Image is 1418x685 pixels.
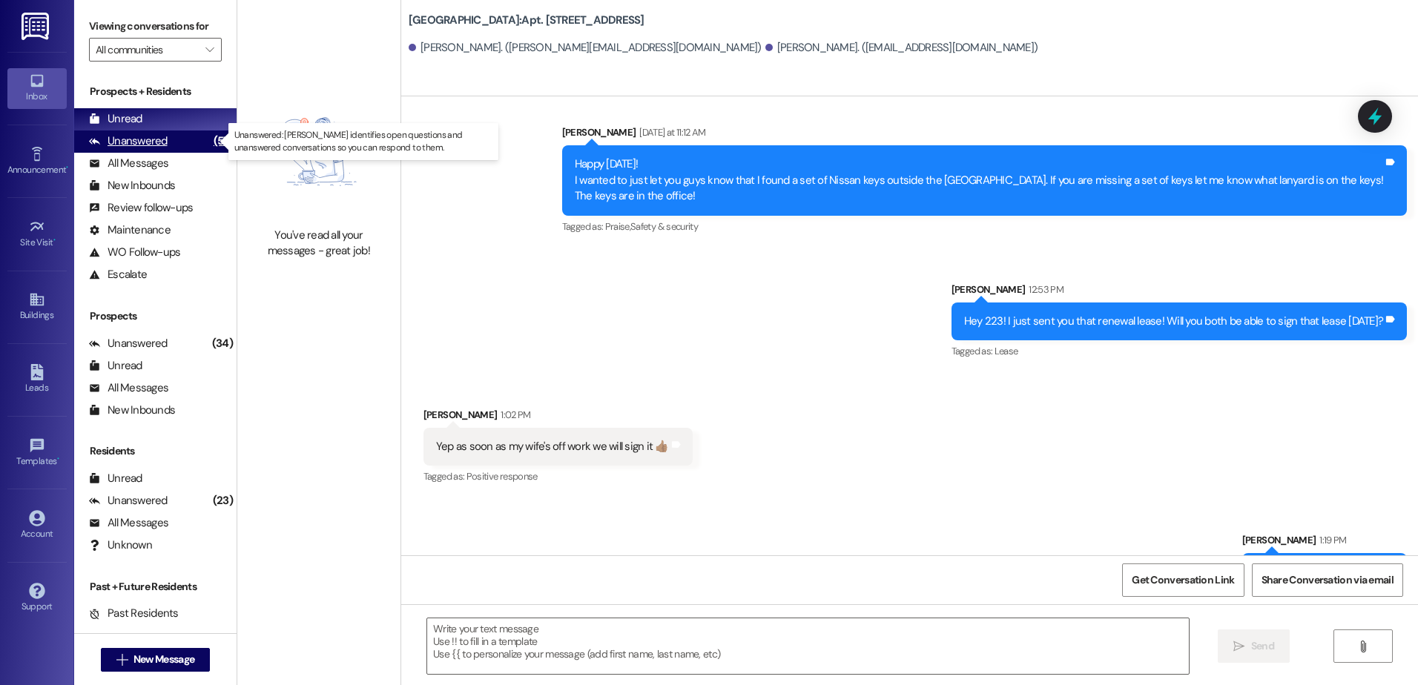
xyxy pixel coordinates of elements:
div: You've read all your messages - great job! [254,228,384,259]
div: Unknown [89,537,152,553]
div: Prospects + Residents [74,84,237,99]
div: Unanswered [89,133,168,149]
div: Unanswered [89,336,168,351]
span: • [53,235,56,245]
span: • [66,162,68,173]
a: Support [7,578,67,618]
div: All Messages [89,156,168,171]
span: Get Conversation Link [1132,572,1234,588]
div: New Inbounds [89,178,175,193]
div: (57) [210,130,237,153]
div: Tagged as: [423,466,693,487]
div: (34) [208,332,237,355]
div: Yep as soon as my wife's off work we will sign it 👍🏽 [436,439,669,454]
span: Share Conversation via email [1262,572,1394,588]
a: Leads [7,360,67,400]
div: Residents [74,443,237,459]
img: empty-state [254,83,384,220]
div: Tagged as: [562,216,1407,237]
div: Unread [89,358,142,374]
div: Unread [89,111,142,127]
a: Site Visit • [7,214,67,254]
i:  [205,44,214,56]
p: Unanswered: [PERSON_NAME] identifies open questions and unanswered conversations so you can respo... [234,129,492,154]
button: Send [1218,629,1290,663]
button: Share Conversation via email [1252,563,1403,597]
div: Past + Future Residents [74,579,237,595]
a: Templates • [7,433,67,473]
button: New Message [101,648,211,672]
span: Send [1251,638,1274,654]
div: Happy [DATE]! I wanted to just let you guys know that I found a set of Nissan keys outside the [G... [575,156,1383,204]
div: [PERSON_NAME] [1242,532,1407,553]
div: [PERSON_NAME] [423,407,693,428]
i:  [1357,641,1368,652]
div: Escalate [89,267,147,282]
div: All Messages [89,515,168,531]
span: Positive response [466,470,538,483]
div: (23) [209,489,237,512]
div: All Messages [89,380,168,396]
div: Unread [89,471,142,486]
div: Hey 223! I just sent you that renewal lease! Will you both be able to sign that lease [DATE]? [964,314,1383,329]
div: Prospects [74,308,237,324]
div: 1:02 PM [497,407,530,423]
i:  [1233,641,1244,652]
div: New Inbounds [89,403,175,418]
span: Safety & security [630,220,698,233]
span: New Message [133,652,194,667]
button: Get Conversation Link [1122,563,1244,597]
a: Inbox [7,68,67,108]
div: Maintenance [89,222,171,238]
span: Lease [995,345,1018,357]
a: Buildings [7,287,67,327]
div: 1:19 PM [1316,532,1346,548]
span: Praise , [605,220,630,233]
div: Review follow-ups [89,200,193,216]
div: [DATE] at 11:12 AM [636,125,705,140]
b: [GEOGRAPHIC_DATA]: Apt. [STREET_ADDRESS] [409,13,644,28]
div: Past Residents [89,606,179,621]
div: [PERSON_NAME] [562,125,1407,145]
i:  [116,654,128,666]
input: All communities [96,38,198,62]
div: [PERSON_NAME] [952,282,1407,302]
div: [PERSON_NAME]. ([PERSON_NAME][EMAIL_ADDRESS][DOMAIN_NAME]) [409,40,762,56]
span: • [57,454,59,464]
div: Unanswered [89,493,168,509]
label: Viewing conversations for [89,15,222,38]
img: ResiDesk Logo [22,13,52,40]
a: Account [7,506,67,546]
div: 12:53 PM [1025,282,1063,297]
div: [PERSON_NAME]. ([EMAIL_ADDRESS][DOMAIN_NAME]) [765,40,1038,56]
div: WO Follow-ups [89,245,180,260]
div: Tagged as: [952,340,1407,362]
